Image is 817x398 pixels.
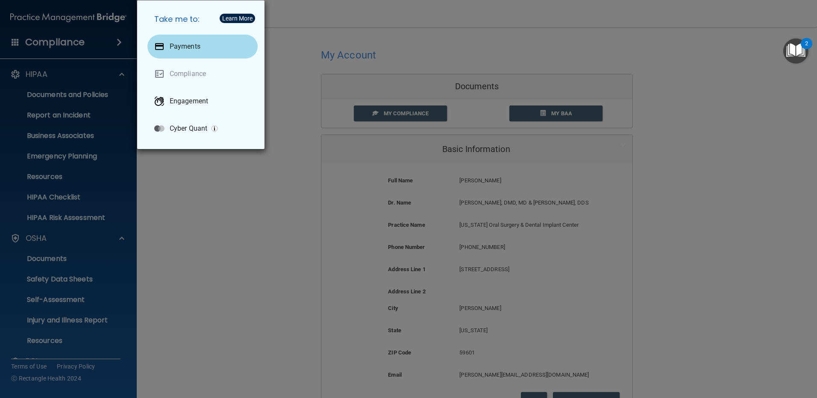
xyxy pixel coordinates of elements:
a: Payments [147,35,258,59]
iframe: Drift Widget Chat Controller [774,339,807,372]
button: Open Resource Center, 2 new notifications [783,38,808,64]
p: Cyber Quant [170,124,207,133]
a: Cyber Quant [147,117,258,140]
a: Compliance [147,62,258,86]
div: 2 [805,44,808,55]
h5: Take me to: [147,7,258,31]
p: Engagement [170,97,208,105]
a: Engagement [147,89,258,113]
p: Payments [170,42,200,51]
button: Learn More [220,14,255,23]
div: Learn More [222,15,253,21]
